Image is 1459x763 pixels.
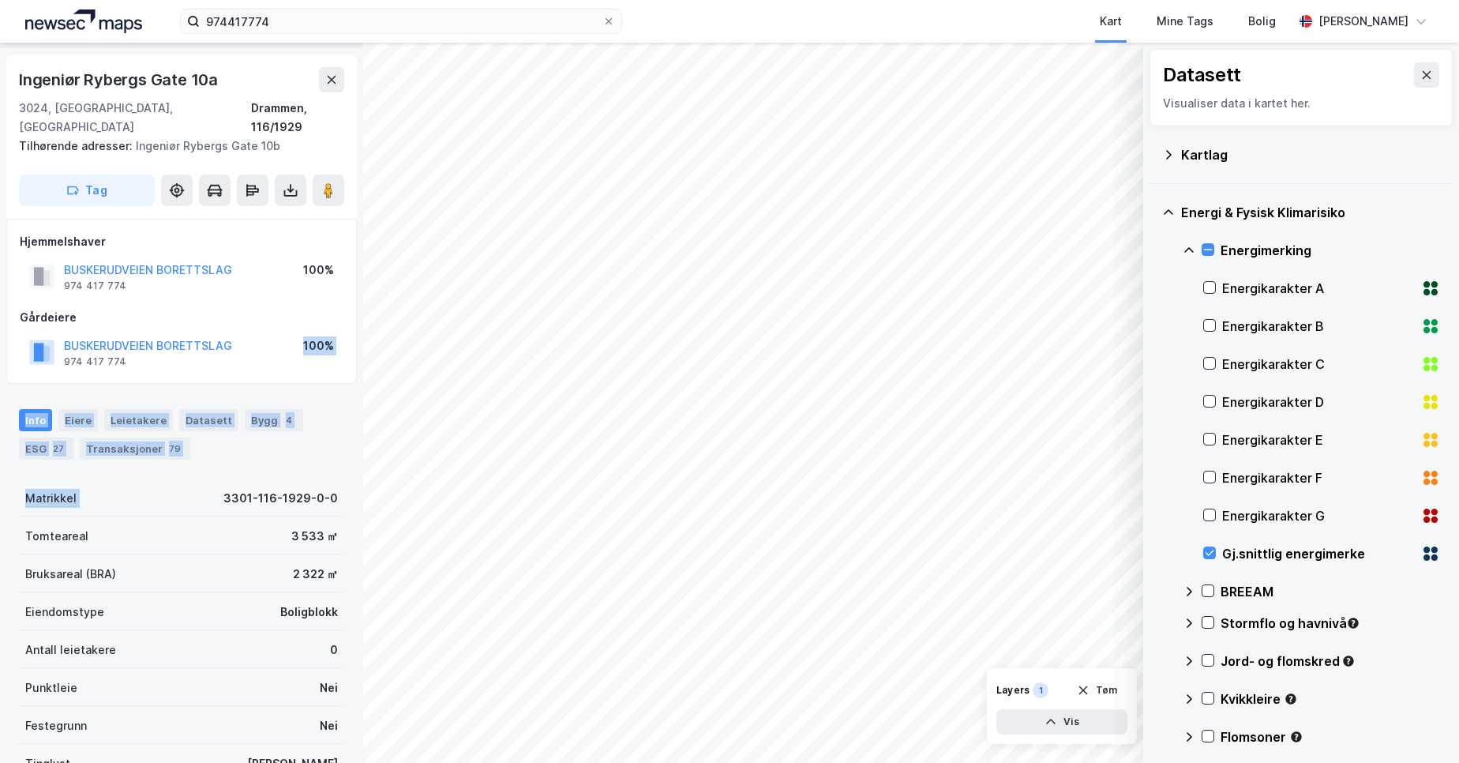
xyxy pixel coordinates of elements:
div: Visualiser data i kartet her. [1163,94,1439,113]
div: Mine Tags [1157,12,1213,31]
div: Kart [1100,12,1122,31]
div: Nei [320,678,338,697]
div: 974 417 774 [64,280,126,292]
div: Energikarakter E [1222,430,1415,449]
iframe: Chat Widget [1380,687,1459,763]
div: 3024, [GEOGRAPHIC_DATA], [GEOGRAPHIC_DATA] [19,99,251,137]
div: Festegrunn [25,716,87,735]
div: Energikarakter F [1222,468,1415,487]
div: 974 417 774 [64,355,126,368]
div: Gj.snittlig energimerke [1222,544,1415,563]
div: Info [19,409,52,431]
div: Energikarakter G [1222,506,1415,525]
div: Matrikkel [25,489,77,508]
div: 100% [303,261,334,280]
div: Tomteareal [25,527,88,546]
div: Nei [320,716,338,735]
div: Bygg [245,409,303,431]
div: Eiere [58,409,98,431]
div: Kartlag [1181,145,1440,164]
div: Energikarakter B [1222,317,1415,336]
div: Transaksjoner [80,438,190,460]
div: 0 [330,641,338,660]
div: Bolig [1248,12,1276,31]
div: Energikarakter A [1222,279,1415,298]
div: Ingeniør Rybergs Gate 10b [19,137,332,156]
div: Tooltip anchor [1289,730,1303,744]
div: Energi & Fysisk Klimarisiko [1181,203,1440,222]
div: Punktleie [25,678,77,697]
div: 2 322 ㎡ [293,565,338,584]
div: Gårdeiere [20,308,343,327]
div: Kontrollprogram for chat [1380,687,1459,763]
div: Antall leietakere [25,641,116,660]
div: Tooltip anchor [1346,616,1360,630]
div: ESG [19,438,73,460]
div: Drammen, 116/1929 [251,99,344,137]
div: [PERSON_NAME] [1318,12,1408,31]
button: Tøm [1067,678,1127,703]
div: Boligblokk [280,603,338,622]
div: Energikarakter C [1222,355,1415,374]
img: logo.a4113a55bc3d86da70a041830d287a7e.svg [25,9,142,33]
div: Datasett [179,409,238,431]
div: 4 [281,412,297,428]
div: Bruksareal (BRA) [25,565,116,584]
div: Eiendomstype [25,603,104,622]
button: Vis [996,709,1127,735]
div: Energikarakter D [1222,393,1415,412]
div: 79 [166,441,184,457]
div: Leietakere [104,409,173,431]
div: 1 [1033,682,1048,698]
span: Tilhørende adresser: [19,139,136,152]
button: Tag [19,175,155,206]
div: Tooltip anchor [1284,692,1298,706]
div: 27 [50,441,67,457]
div: 3 533 ㎡ [291,527,338,546]
div: Flomsoner [1221,727,1440,746]
div: Tooltip anchor [1341,654,1356,668]
div: Layers [996,684,1030,697]
div: 100% [303,336,334,355]
div: Datasett [1163,62,1241,88]
div: Jord- og flomskred [1221,652,1440,671]
div: Stormflo og havnivå [1221,614,1440,633]
div: 3301-116-1929-0-0 [223,489,338,508]
div: Energimerking [1221,241,1440,260]
div: BREEAM [1221,582,1440,601]
div: Hjemmelshaver [20,232,343,251]
div: Ingeniør Rybergs Gate 10a [19,67,221,92]
div: Kvikkleire [1221,690,1440,708]
input: Søk på adresse, matrikkel, gårdeiere, leietakere eller personer [200,9,602,33]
